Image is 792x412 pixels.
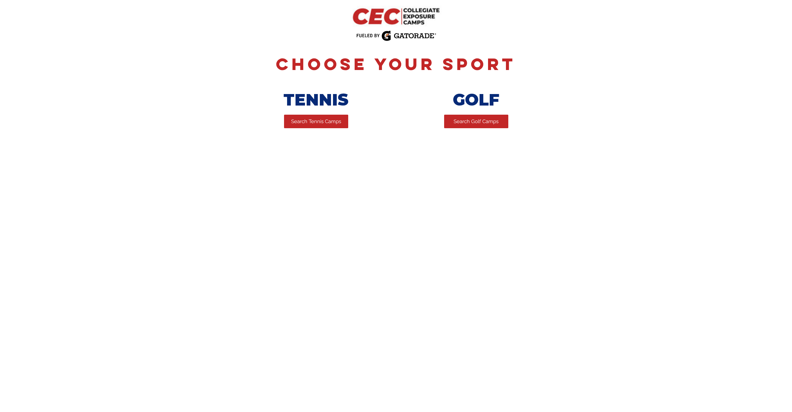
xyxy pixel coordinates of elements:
[291,118,341,125] span: Search Tennis Camps
[356,30,436,41] img: Fueled by Gatorade.png
[283,90,349,110] span: TENNIS
[453,90,499,110] span: GOLF
[344,3,448,30] img: CEC Logo Primary.png
[276,53,516,74] span: Choose Your Sport
[444,115,508,128] a: Search Golf Camps
[454,118,499,125] span: Search Golf Camps
[284,115,348,128] a: Search Tennis Camps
